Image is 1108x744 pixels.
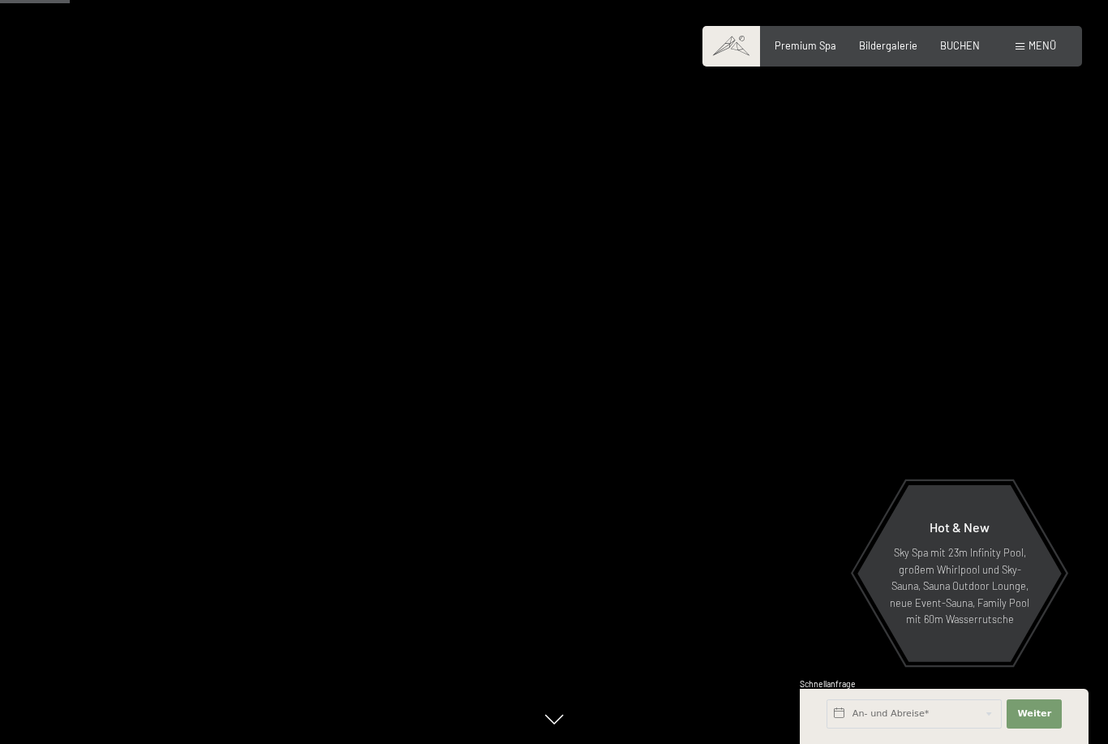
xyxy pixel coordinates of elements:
[1017,707,1051,720] span: Weiter
[889,544,1030,627] p: Sky Spa mit 23m Infinity Pool, großem Whirlpool und Sky-Sauna, Sauna Outdoor Lounge, neue Event-S...
[1007,699,1062,729] button: Weiter
[859,39,917,52] a: Bildergalerie
[857,484,1063,663] a: Hot & New Sky Spa mit 23m Infinity Pool, großem Whirlpool und Sky-Sauna, Sauna Outdoor Lounge, ne...
[1029,39,1056,52] span: Menü
[800,679,856,689] span: Schnellanfrage
[940,39,980,52] a: BUCHEN
[775,39,836,52] a: Premium Spa
[930,519,990,535] span: Hot & New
